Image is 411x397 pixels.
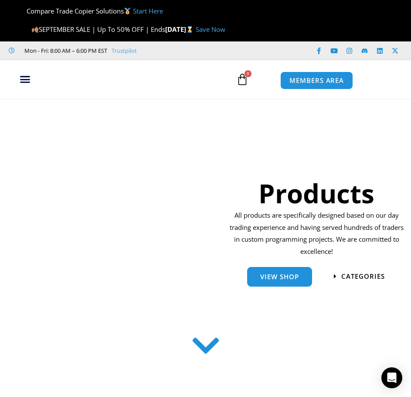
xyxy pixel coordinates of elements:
a: View Shop [247,267,312,287]
img: LogoAI | Affordable Indicators – NinjaTrader [54,63,148,95]
h1: Products [229,175,404,212]
div: Open Intercom Messenger [381,367,402,388]
span: categories [341,273,385,280]
img: ProductsSection scaled | Affordable Indicators – NinjaTrader [21,142,186,300]
a: Save Now [196,25,225,34]
span: Compare Trade Copier Solutions [19,7,163,15]
img: ⌛ [187,26,193,33]
img: 🏆 [20,8,26,14]
span: View Shop [260,274,299,280]
div: Menu Toggle [4,71,45,88]
img: 🥇 [124,8,131,14]
a: 0 [223,67,262,92]
strong: [DATE] [165,25,195,34]
img: 🍂 [32,26,38,33]
a: Trustpilot [112,45,137,56]
a: Start Here [133,7,163,15]
a: MEMBERS AREA [280,72,353,89]
span: 0 [245,70,251,77]
a: categories [334,273,385,280]
p: All products are specifically designed based on our day trading experience and having served hund... [229,209,404,258]
span: MEMBERS AREA [289,77,344,84]
span: Mon - Fri: 8:00 AM – 6:00 PM EST [22,45,107,56]
span: SEPTEMBER SALE | Up To 50% OFF | Ends [31,25,165,34]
